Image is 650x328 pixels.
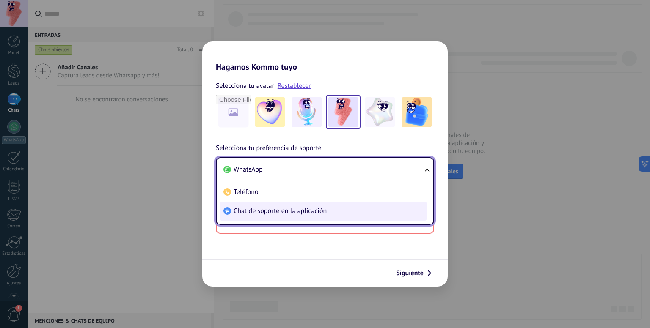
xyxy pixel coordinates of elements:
[396,270,424,276] span: Siguiente
[278,82,311,90] a: Restablecer
[365,97,395,127] img: -4.jpeg
[216,143,322,154] span: Selecciona tu preferencia de soporte
[392,266,435,280] button: Siguiente
[202,41,448,72] h2: Hagamos Kommo tuyo
[328,97,358,127] img: -3.jpeg
[234,188,259,196] span: Teléfono
[255,97,285,127] img: -1.jpeg
[292,97,322,127] img: -2.jpeg
[234,165,263,174] span: WhatsApp
[402,97,432,127] img: -5.jpeg
[216,80,274,91] span: Selecciona tu avatar
[234,207,327,215] span: Chat de soporte en la aplicación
